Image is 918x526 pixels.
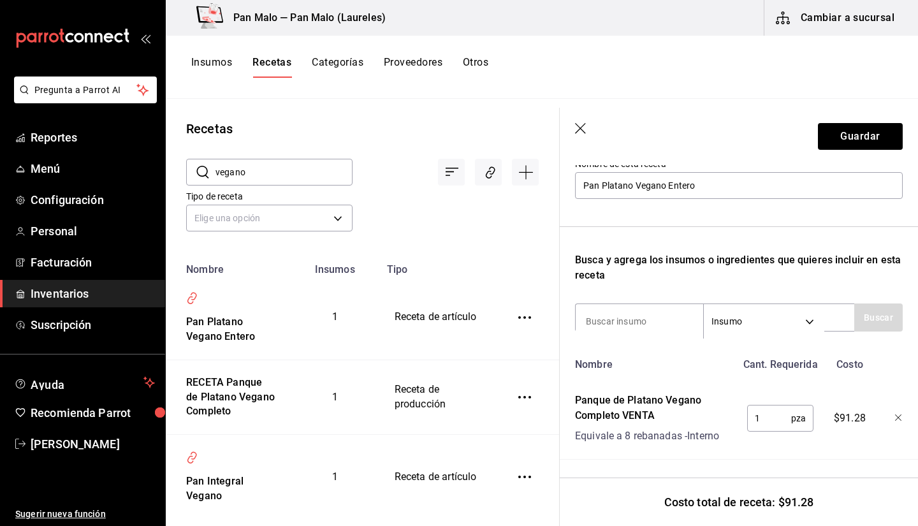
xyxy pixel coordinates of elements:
[576,308,703,335] input: Buscar insumo
[747,405,791,431] input: 0
[31,316,155,333] span: Suscripción
[834,411,866,426] span: $91.28
[818,123,903,150] button: Guardar
[181,370,275,420] div: RECETA Panque de Platano Vegano Completo
[34,84,137,97] span: Pregunta a Parrot AI
[379,435,495,520] td: Receta de artículo
[575,159,903,168] label: Nombre de esta receta
[31,160,155,177] span: Menú
[191,56,488,78] div: navigation tabs
[332,391,338,403] span: 1
[31,404,155,421] span: Recomienda Parrot
[31,254,155,271] span: Facturación
[31,285,155,302] span: Inventarios
[475,159,502,186] div: Asociar recetas
[575,393,736,423] div: Panque de Platano Vegano Completo VENTA
[15,508,155,521] span: Sugerir nueva función
[312,56,363,78] button: Categorías
[191,56,232,78] button: Insumos
[704,304,824,339] div: Insumo
[181,310,275,344] div: Pan Platano Vegano Entero
[438,159,465,186] div: Ordenar por
[252,56,291,78] button: Recetas
[332,471,338,483] span: 1
[31,375,138,390] span: Ayuda
[570,352,736,372] div: Nombre
[291,256,379,275] th: Insumos
[166,256,291,275] th: Nombre
[31,129,155,146] span: Reportes
[332,310,338,323] span: 1
[512,159,539,186] div: Agregar receta
[575,428,736,444] div: Equivale a 8 rebanadas - Interno
[186,119,233,138] div: Recetas
[140,33,150,43] button: open_drawer_menu
[31,191,155,208] span: Configuración
[181,469,275,504] div: Pan Integral Vegano
[31,223,155,240] span: Personal
[575,252,903,283] div: Busca y agrega los insumos o ingredientes que quieres incluir en esta receta
[736,352,820,372] div: Cant. Requerida
[31,435,155,453] span: [PERSON_NAME]
[223,10,386,26] h3: Pan Malo — Pan Malo (Laureles)
[560,478,918,526] div: Costo total de receta: $91.28
[379,275,495,360] td: Receta de artículo
[186,192,353,201] label: Tipo de receta
[820,352,875,372] div: Costo
[747,405,813,432] div: pza
[186,205,353,231] div: Elige una opción
[463,56,488,78] button: Otros
[9,92,157,106] a: Pregunta a Parrot AI
[215,159,353,185] input: Buscar nombre de receta
[384,56,442,78] button: Proveedores
[379,256,495,275] th: Tipo
[14,77,157,103] button: Pregunta a Parrot AI
[379,360,495,435] td: Receta de producción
